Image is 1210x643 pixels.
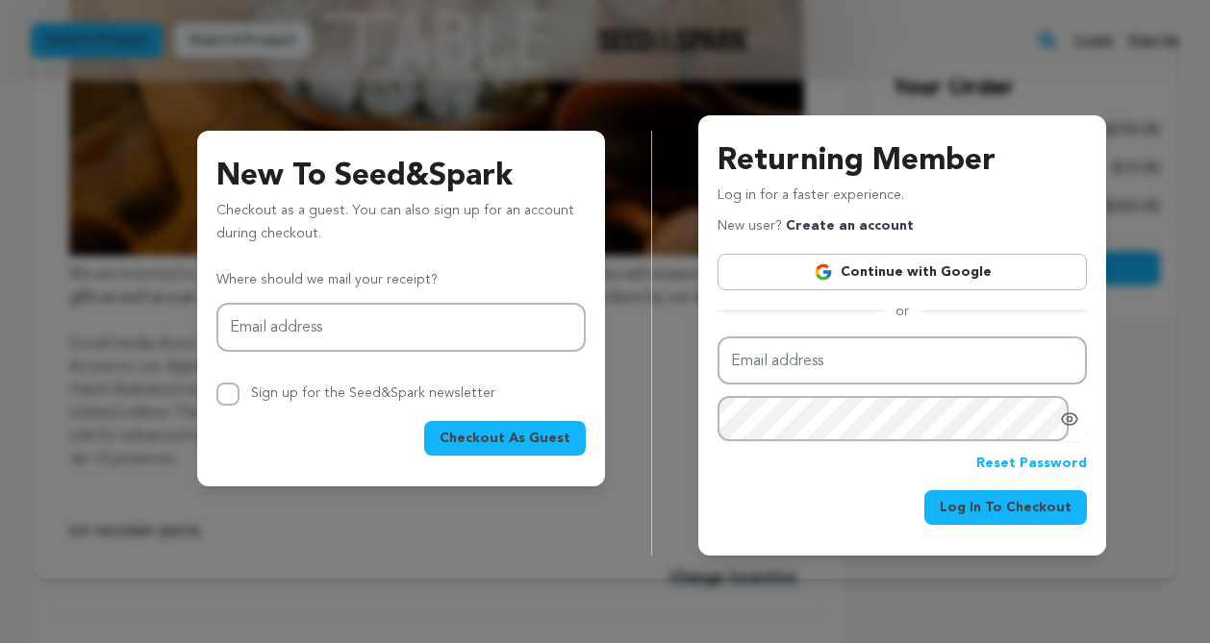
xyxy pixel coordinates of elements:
p: Log in for a faster experience. [718,185,1087,215]
p: New user? [718,215,914,238]
h3: New To Seed&Spark [216,154,586,200]
label: Sign up for the Seed&Spark newsletter [251,386,495,400]
input: Email address [718,336,1087,385]
input: Email address [216,303,586,352]
button: Checkout As Guest [424,421,586,456]
a: Show password as plain text. Warning: this will display your password on the screen. [1060,409,1079,429]
button: Log In To Checkout [924,490,1087,525]
span: Log In To Checkout [940,498,1071,517]
a: Reset Password [976,453,1087,476]
p: Checkout as a guest. You can also sign up for an account during checkout. [216,200,586,254]
span: or [884,302,920,321]
a: Continue with Google [718,254,1087,290]
a: Create an account [786,219,914,233]
img: Google logo [814,262,833,282]
h3: Returning Member [718,138,1087,185]
p: Where should we mail your receipt? [216,269,586,292]
span: Checkout As Guest [440,429,570,448]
